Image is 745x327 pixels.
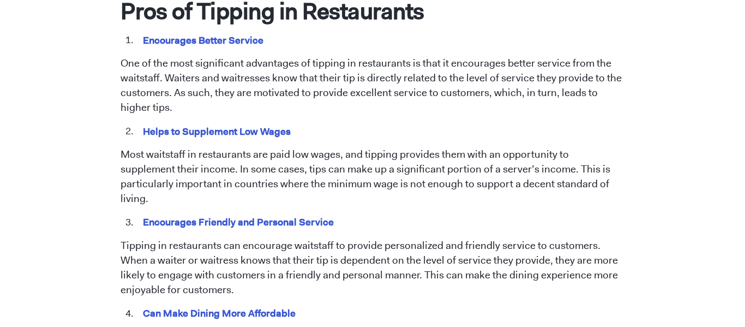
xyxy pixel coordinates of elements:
p: Tipping in restaurants can encourage waitstaff to provide personalized and friendly service to cu... [121,239,625,298]
mark: Encourages Friendly and Personal Service [141,213,336,230]
p: Most waitstaff in restaurants are paid low wages, and tipping provides them with an opportunity t... [121,147,625,206]
mark: Helps to Supplement Low Wages [141,123,293,140]
mark: Can Make Dining More Affordable [141,305,298,322]
mark: Encourages Better Service [141,32,266,49]
p: One of the most significant advantages of tipping in restaurants is that it encourages better ser... [121,56,625,115]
